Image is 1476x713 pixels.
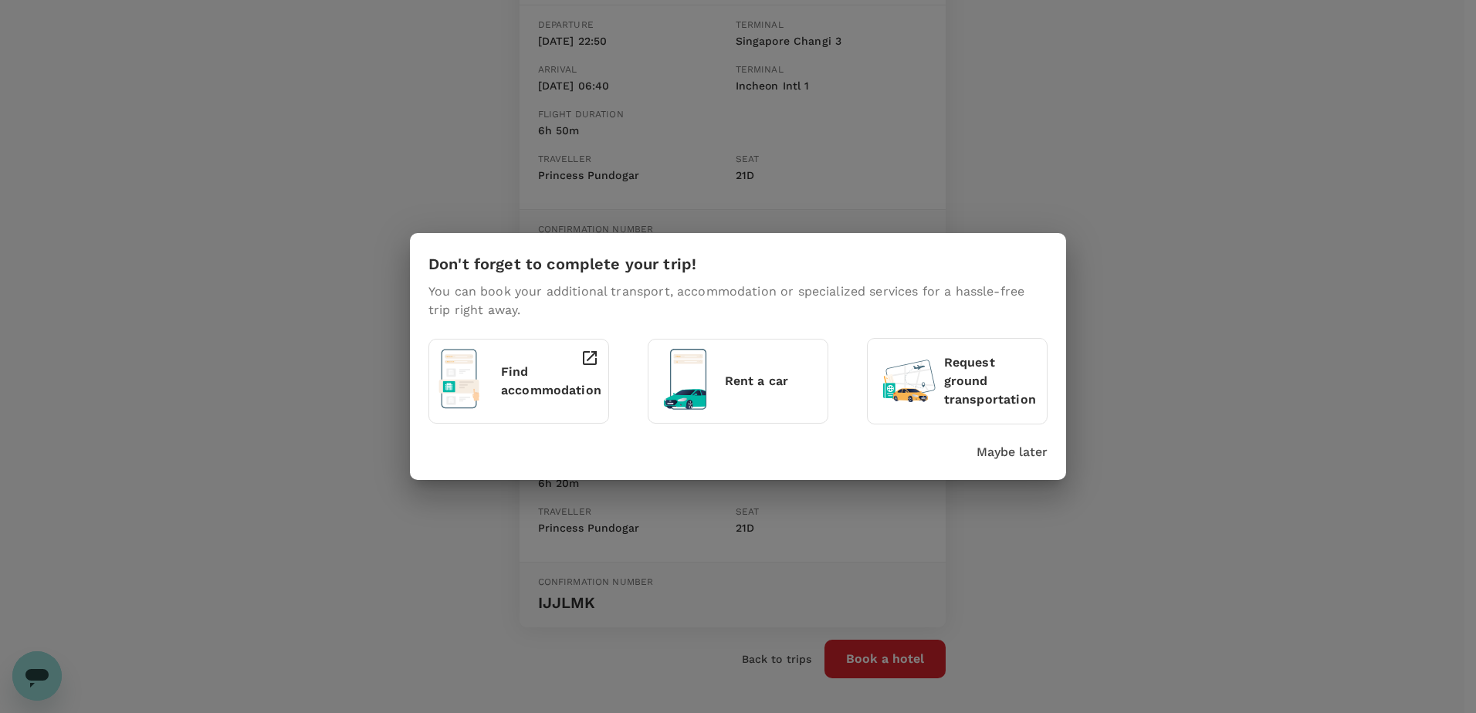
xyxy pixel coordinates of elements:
[977,443,1048,461] button: Maybe later
[501,363,601,400] p: Find accommodation
[944,353,1038,409] p: Request ground transportation
[428,252,696,276] h6: Don't forget to complete your trip!
[428,282,1048,319] p: You can book your additional transport, accommodation or specialized services for a hassle-free t...
[725,372,818,390] p: Rent a car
